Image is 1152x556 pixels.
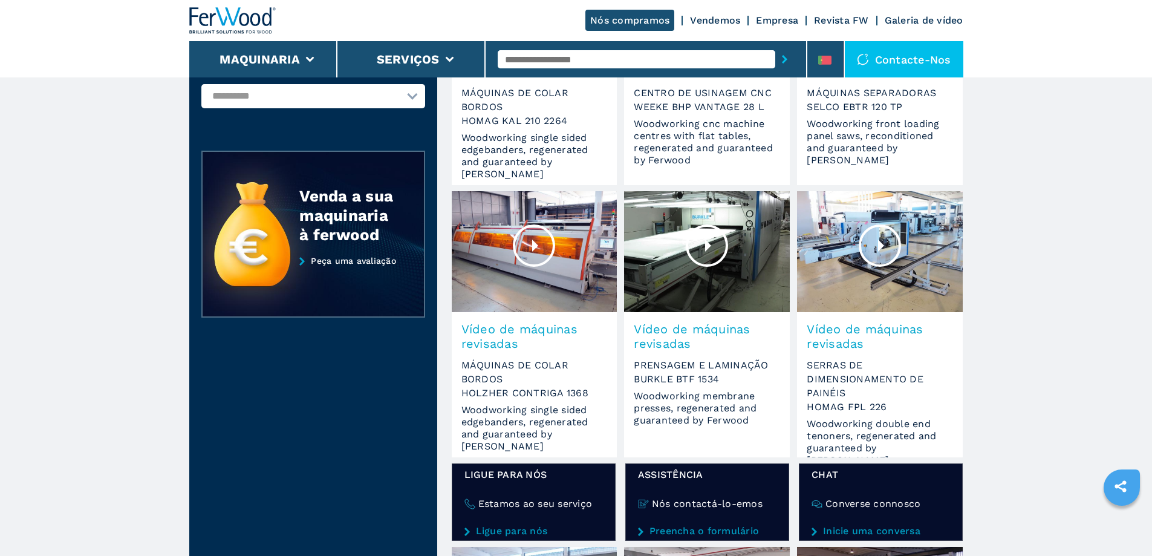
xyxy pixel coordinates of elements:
[461,386,608,400] span: HOLZHER CONTRIGA 1368
[624,191,790,312] img: Vídeo de máquinas revisadas
[201,68,425,78] label: Marca
[461,132,608,180] span: Woodworking single sided edgebanders, regenerated and guaranteed by [PERSON_NAME]
[690,15,740,26] a: Vendemos
[461,404,608,453] span: Woodworking single sided edgebanders, regenerated and guaranteed by [PERSON_NAME]
[814,15,869,26] a: Revista FW
[464,499,475,509] img: Estamos ao seu serviço
[189,7,276,34] img: Ferwood
[812,526,950,537] a: Inicie uma conversa
[807,400,953,414] span: HOMAG FPL 226
[461,86,608,114] span: MÁQUINAS DE COLAR BORDOS
[638,526,776,537] a: Preencha o formulário
[634,118,780,166] span: Woodworking cnc machine centres with flat tables, regenerated and guaranteed by Ferwood
[634,358,780,372] span: PRENSAGEM E LAMINAÇÃO
[220,52,300,67] button: Maquinaria
[845,41,963,77] div: Contacte-nos
[299,186,400,244] div: Venda a sua maquinaria à ferwood
[652,497,763,511] h4: Nós contactá-lo-emos
[478,497,593,511] h4: Estamos ao seu serviço
[775,45,794,73] button: submit-button
[461,358,608,386] span: MÁQUINAS DE COLAR BORDOS
[807,418,953,466] span: Woodworking double end tenoners, regenerated and guaranteed by [PERSON_NAME]
[377,52,440,67] button: Serviços
[634,100,780,114] span: WEEKE BHP VANTAGE 28 L
[812,499,822,509] img: Converse connosco
[452,191,617,312] img: Vídeo de máquinas revisadas
[807,358,953,400] span: SERRAS DE DIMENSIONAMENTO DE PAINÉIS
[825,497,920,511] h4: Converse connosco
[885,15,963,26] a: Galeria de vídeo
[807,86,953,100] span: MÁQUINAS SEPARADORAS
[634,372,780,386] span: BURKLE BTF 1534
[797,191,963,312] img: Vídeo de máquinas revisadas
[807,100,953,114] span: SELCO EBTR 120 TP
[464,526,603,537] a: Ligue para nós
[634,322,780,351] span: Vídeo de máquinas revisadas
[857,53,869,65] img: Contacte-nos
[638,468,776,482] span: Assistência
[1105,471,1136,502] a: sharethis
[461,322,608,351] span: Vídeo de máquinas revisadas
[1101,502,1143,547] iframe: Chat
[807,118,953,166] span: Woodworking front loading panel saws, reconditioned and guaranteed by [PERSON_NAME]
[807,322,953,351] span: Vídeo de máquinas revisadas
[756,15,798,26] a: Empresa
[634,390,780,427] span: Woodworking membrane presses, regenerated and guaranteed by Ferwood
[638,499,649,509] img: Nós contactá-lo-emos
[585,10,674,31] a: Nós compramos
[201,244,425,299] a: Peça uma avaliação
[461,114,608,128] span: HOMAG KAL 210 2264
[812,468,950,482] span: Chat
[634,86,780,100] span: CENTRO DE USINAGEM CNC
[464,468,603,482] span: Ligue para nós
